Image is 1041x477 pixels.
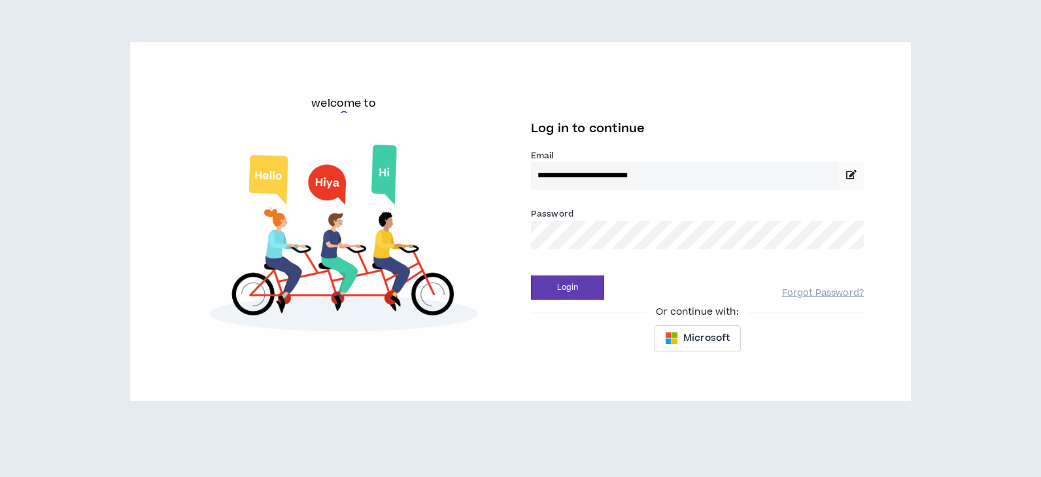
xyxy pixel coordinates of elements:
[782,287,864,300] a: Forgot Password?
[311,96,376,111] h6: welcome to
[177,133,510,347] img: Welcome to Wripple
[531,275,604,300] button: Login
[683,331,730,345] span: Microsoft
[531,208,573,220] label: Password
[654,325,741,351] button: Microsoft
[647,305,747,319] span: Or continue with:
[531,120,645,137] span: Log in to continue
[531,150,864,162] label: Email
